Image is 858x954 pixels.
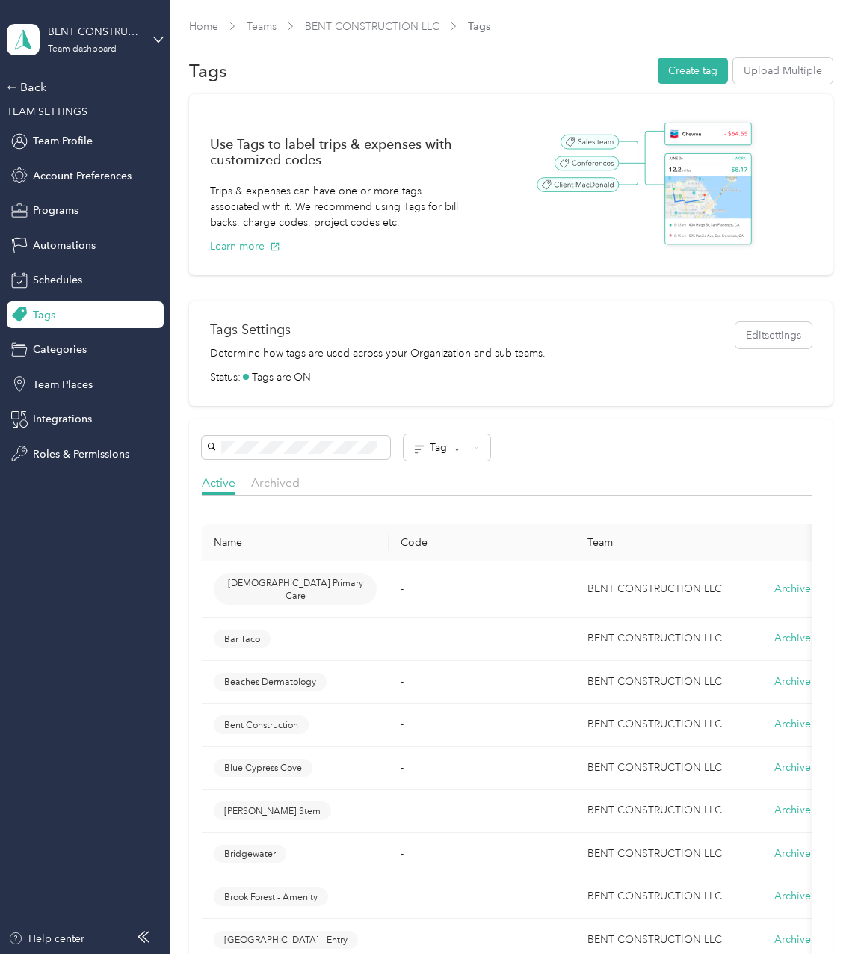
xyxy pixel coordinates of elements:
button: [DEMOGRAPHIC_DATA] Primary Care [214,573,377,605]
span: Tags [33,307,55,323]
span: [DEMOGRAPHIC_DATA] Primary Care [224,576,366,603]
iframe: Everlance-gr Chat Button Frame [774,870,858,954]
td: BENT CONSTRUCTION LLC [575,661,762,704]
span: Team Profile [33,133,93,149]
span: TEAM SETTINGS [7,105,87,118]
td: - [389,561,575,618]
div: Back [7,79,156,96]
td: BENT CONSTRUCTION LLC [575,561,762,618]
td: BENT CONSTRUCTION LLC [575,618,762,661]
td: BENT CONSTRUCTION LLC [575,747,762,790]
span: Bridgewater [224,847,276,861]
span: Roles & Permissions [33,446,129,462]
button: Bent Construction [214,715,309,734]
button: Archive [774,630,811,647]
p: Trips & expenses can have one or more tags associated with it. We recommend using Tags for bill b... [210,183,458,230]
td: BENT CONSTRUCTION LLC [575,790,762,833]
td: BENT CONSTRUCTION LLC [575,875,762,919]
button: Bar Taco [214,630,271,648]
button: [GEOGRAPHIC_DATA] - Entry [214,931,358,950]
th: Name [202,524,389,561]
button: Learn more [210,238,280,254]
span: [PERSON_NAME] Stem [224,804,321,818]
span: Tags [468,19,490,34]
span: Blue Cypress Cove [224,761,302,775]
div: Team dashboard [48,45,117,54]
span: Active [202,476,235,490]
span: Archived [251,476,300,490]
span: Bent Construction [224,718,298,732]
h1: Tags Settings [210,322,546,338]
span: Tags are [252,369,291,385]
button: Bridgewater [214,845,286,864]
th: Code [389,524,575,561]
h1: Use Tags to label trips & expenses with customized codes [210,136,458,167]
span: ↓ [454,441,460,454]
h1: Tags [189,63,227,79]
button: Upload Multiple [733,58,833,84]
span: Programs [33,203,78,218]
a: Teams [247,20,277,33]
button: Archive [774,581,811,597]
span: ON [294,369,311,385]
span: Categories [33,342,87,357]
span: [GEOGRAPHIC_DATA] - Entry [224,933,348,947]
button: Archive [774,802,811,819]
span: Status: [210,369,241,385]
button: Help center [8,931,84,947]
td: BENT CONSTRUCTION LLC [575,833,762,876]
button: Brook Forest - Amenity [214,887,328,906]
img: Tags banner [537,115,759,254]
td: - [389,704,575,747]
a: BENT CONSTRUCTION LLC [305,20,439,33]
button: Archive [774,716,811,733]
span: Schedules [33,272,82,288]
td: - [389,747,575,790]
td: - [389,833,575,876]
button: Archive [774,760,811,776]
span: Automations [33,238,96,253]
span: Beaches Dermatology [224,675,316,689]
span: Account Preferences [33,168,132,184]
div: BENT CONSTRUCTION LLC [48,24,141,40]
td: - [389,661,575,704]
button: Archive [774,846,811,862]
span: Brook Forest - Amenity [224,890,318,904]
p: Determine how tags are used across your Organization and sub-teams. [210,345,546,361]
button: Blue Cypress Cove [214,759,312,778]
td: BENT CONSTRUCTION LLC [575,704,762,747]
span: Team Places [33,377,93,393]
th: Team [575,524,762,561]
span: Bar Taco [224,633,260,646]
button: Archive [774,674,811,690]
span: Integrations [33,411,92,427]
button: Create tag [658,58,728,84]
a: Home [189,20,218,33]
span: Tag [430,441,468,454]
button: Beaches Dermatology [214,673,327,692]
button: Editsettings [735,322,812,348]
button: [PERSON_NAME] Stem [214,801,331,820]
